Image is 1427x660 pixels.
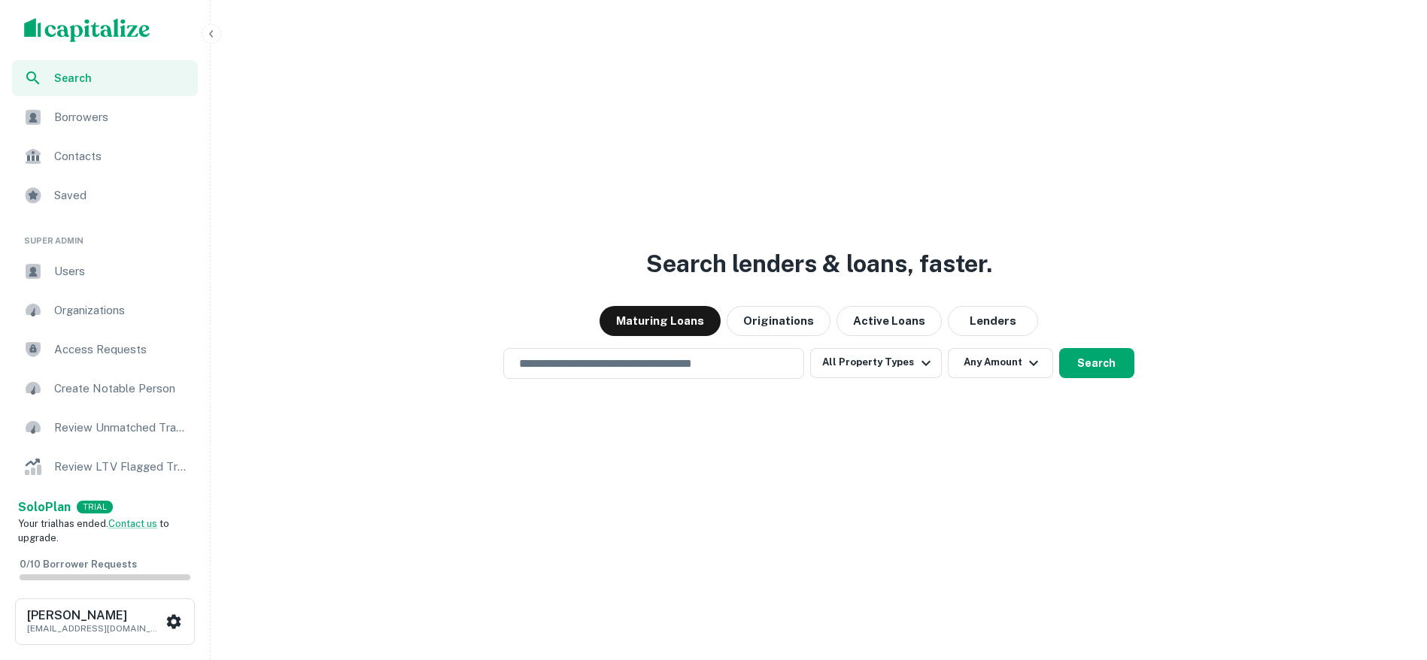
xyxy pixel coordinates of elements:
[54,147,189,165] span: Contacts
[24,18,150,42] img: capitalize-logo.png
[77,501,113,513] div: TRIAL
[12,99,198,135] a: Borrowers
[12,60,198,96] a: Search
[54,419,189,437] span: Review Unmatched Transactions
[15,598,195,645] button: [PERSON_NAME][EMAIL_ADDRESS][DOMAIN_NAME]
[12,292,198,328] a: Organizations
[27,610,162,622] h6: [PERSON_NAME]
[18,500,71,514] strong: Solo Plan
[54,301,189,319] span: Organizations
[948,348,1053,378] button: Any Amount
[54,70,189,86] span: Search
[12,488,198,524] a: Lender Admin View
[810,348,941,378] button: All Property Types
[54,458,189,476] span: Review LTV Flagged Transactions
[54,108,189,126] span: Borrowers
[836,306,942,336] button: Active Loans
[54,341,189,359] span: Access Requests
[54,262,189,280] span: Users
[18,518,169,544] span: Your trial has ended. to upgrade.
[646,246,992,282] h3: Search lenders & loans, faster.
[948,306,1038,336] button: Lenders
[12,410,198,446] a: Review Unmatched Transactions
[12,371,198,407] a: Create Notable Person
[12,253,198,289] a: Users
[108,518,157,529] a: Contact us
[600,306,721,336] button: Maturing Loans
[12,138,198,174] a: Contacts
[20,559,137,570] span: 0 / 10 Borrower Requests
[1352,540,1427,612] iframe: Chat Widget
[12,449,198,485] a: Review LTV Flagged Transactions
[12,177,198,213] a: Saved
[727,306,830,336] button: Originations
[27,622,162,635] p: [EMAIL_ADDRESS][DOMAIN_NAME]
[54,380,189,398] span: Create Notable Person
[12,332,198,368] a: Access Requests
[12,216,198,253] li: Super Admin
[54,186,189,204] span: Saved
[1059,348,1134,378] button: Search
[18,498,71,516] a: SoloPlan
